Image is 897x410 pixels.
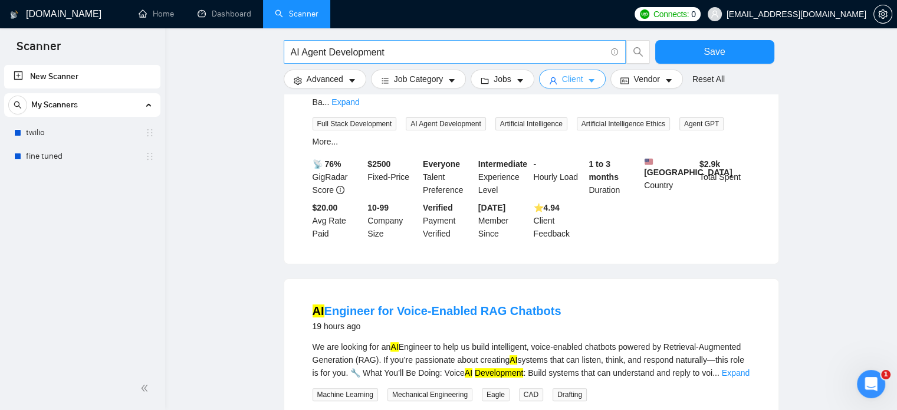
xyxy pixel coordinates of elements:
span: caret-down [587,76,596,85]
div: 19 hours ago [313,319,561,333]
div: Client Feedback [531,201,587,240]
button: setting [873,5,892,24]
span: caret-down [516,76,524,85]
span: Full Stack Development [313,117,397,130]
span: caret-down [448,76,456,85]
span: folder [481,76,489,85]
button: Save [655,40,774,64]
a: twilio [26,121,138,145]
mark: AI [313,304,324,317]
span: ... [323,97,330,107]
span: info-circle [336,186,344,194]
b: [DATE] [478,203,505,212]
span: Agent GPT [679,117,724,130]
img: 🇺🇸 [645,158,653,166]
b: [GEOGRAPHIC_DATA] [644,158,732,177]
div: Fixed-Price [365,158,420,196]
span: Advanced [307,73,343,86]
b: 📡 76% [313,159,341,169]
img: upwork-logo.png [640,9,649,19]
a: fine tuned [26,145,138,168]
div: Company Size [365,201,420,240]
b: 1 to 3 months [589,159,619,182]
button: search [8,96,27,114]
mark: AI [390,342,398,352]
span: ... [712,368,719,378]
b: 10-99 [367,203,389,212]
div: GigRadar Score [310,158,366,196]
img: logo [10,5,18,24]
span: caret-down [348,76,356,85]
b: Everyone [423,159,460,169]
span: holder [145,152,155,161]
span: 1 [881,370,891,379]
iframe: Intercom live chat [857,370,885,398]
span: setting [294,76,302,85]
span: My Scanners [31,93,78,117]
span: CAD [519,388,543,401]
span: idcard [620,76,629,85]
span: user [711,10,719,18]
span: holder [145,128,155,137]
a: homeHome [139,9,174,19]
mark: AI [465,368,472,378]
a: Reset All [692,73,725,86]
a: More... [313,137,339,146]
a: AIEngineer for Voice-Enabled RAG Chatbots [313,304,561,317]
span: Jobs [494,73,511,86]
button: userClientcaret-down [539,70,606,88]
b: $ 2.9k [699,159,720,169]
b: - [534,159,537,169]
span: bars [381,76,389,85]
a: searchScanner [275,9,318,19]
a: setting [873,9,892,19]
span: Vendor [633,73,659,86]
div: Duration [586,158,642,196]
b: $20.00 [313,203,338,212]
b: Verified [423,203,453,212]
span: search [627,47,649,57]
span: caret-down [665,76,673,85]
b: $ 2500 [367,159,390,169]
div: Country [642,158,697,196]
a: Expand [722,368,750,378]
div: Payment Verified [420,201,476,240]
span: Mechanical Engineering [387,388,472,401]
li: New Scanner [4,65,160,88]
button: search [626,40,650,64]
span: info-circle [611,48,619,56]
span: double-left [140,382,152,394]
a: New Scanner [14,65,151,88]
b: Intermediate [478,159,527,169]
button: idcardVendorcaret-down [610,70,682,88]
div: Member Since [476,201,531,240]
span: Drafting [553,388,587,401]
span: Scanner [7,38,70,63]
mark: AI [510,355,517,365]
mark: Development [475,368,524,378]
div: Talent Preference [420,158,476,196]
button: settingAdvancedcaret-down [284,70,366,88]
a: Expand [331,97,359,107]
input: Search Freelance Jobs... [291,45,606,60]
span: Save [704,44,725,59]
button: barsJob Categorycaret-down [371,70,466,88]
li: My Scanners [4,93,160,168]
span: AI Agent Development [406,117,485,130]
span: user [549,76,557,85]
span: Job Category [394,73,443,86]
span: 0 [691,8,696,21]
b: ⭐️ 4.94 [534,203,560,212]
div: Total Spent [697,158,753,196]
button: folderJobscaret-down [471,70,534,88]
div: We are looking for an Engineer to help us build intelligent, voice-enabled chatbots powered by Re... [313,340,750,379]
div: Hourly Load [531,158,587,196]
div: Avg Rate Paid [310,201,366,240]
span: Artificial Intelligence [495,117,567,130]
div: Experience Level [476,158,531,196]
span: Eagle [482,388,510,401]
span: Connects: [653,8,689,21]
span: Client [562,73,583,86]
span: Artificial Intelligence Ethics [577,117,670,130]
a: dashboardDashboard [198,9,251,19]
